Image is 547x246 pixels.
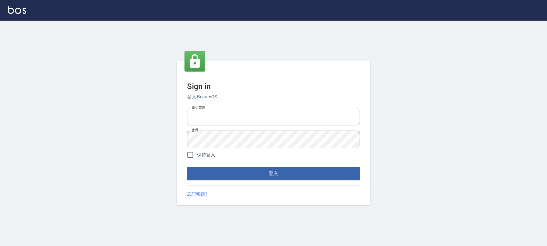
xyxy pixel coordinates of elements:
span: 保持登入 [197,152,215,158]
img: Logo [8,6,26,14]
h6: 登入 BeautyOS [187,93,360,100]
a: 忘記密碼? [187,191,207,198]
button: 登入 [187,167,360,180]
label: 電話號碼 [192,105,205,110]
h3: Sign in [187,82,360,91]
label: 密碼 [192,128,198,133]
